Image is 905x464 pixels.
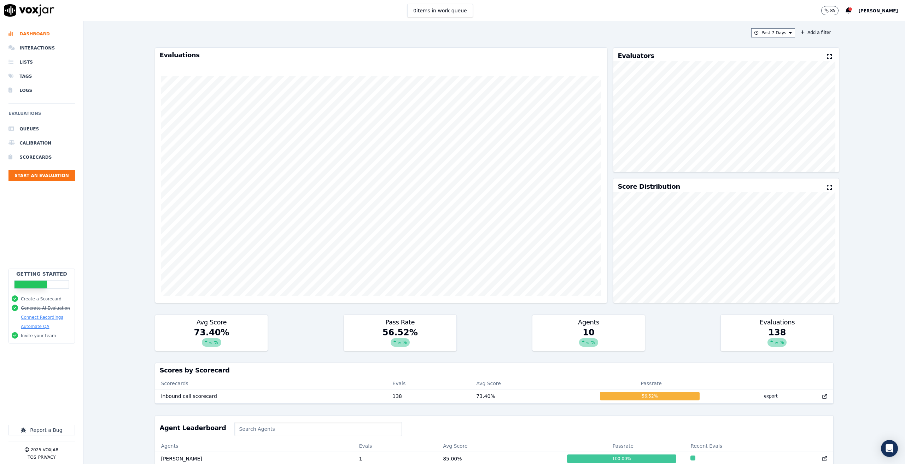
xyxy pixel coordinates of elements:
button: [PERSON_NAME] [858,6,905,15]
button: Privacy [38,454,56,460]
button: Create a Scorecard [21,296,62,302]
td: 73.40 % [471,389,594,403]
img: voxjar logo [4,4,54,17]
div: ∞ % [767,338,787,347]
button: 0items in work queue [407,4,473,17]
h3: Score Distribution [618,183,680,190]
td: Inbound call scorecard [155,389,387,403]
button: Automate QA [21,324,49,329]
button: TOS [28,454,36,460]
div: 100.00 % [567,454,677,463]
div: 56.52 % [344,327,456,351]
button: export [758,390,783,402]
button: Start an Evaluation [8,170,75,181]
button: 85 [821,6,846,15]
th: Scorecards [155,378,387,389]
p: 85 [830,8,835,13]
div: 10 [532,327,645,351]
h2: Getting Started [16,270,67,277]
button: Generate AI Evaluation [21,305,70,311]
button: Add a filter [798,28,834,37]
th: Passrate [594,378,708,389]
button: 85 [821,6,839,15]
p: 2025 Voxjar [30,447,58,453]
div: ∞ % [202,338,221,347]
div: 56.52 % [600,392,700,400]
a: Queues [8,122,75,136]
div: 73.40 % [155,327,268,351]
h3: Evaluators [618,53,654,59]
a: Lists [8,55,75,69]
div: Open Intercom Messenger [881,440,898,457]
a: Calibration [8,136,75,150]
h3: Agents [537,319,641,325]
div: ∞ % [391,338,410,347]
button: Connect Recordings [21,315,63,320]
a: Scorecards [8,150,75,164]
button: Invite your team [21,333,56,339]
h3: Evaluations [159,52,603,58]
th: Passrate [561,440,685,452]
th: Evals [387,378,471,389]
div: 138 [721,327,833,351]
th: Agents [155,440,353,452]
h3: Agent Leaderboard [159,425,226,431]
a: Logs [8,83,75,98]
span: [PERSON_NAME] [858,8,898,13]
a: Dashboard [8,27,75,41]
h3: Pass Rate [348,319,452,325]
input: Search Agents [234,422,402,436]
h3: Avg Score [159,319,263,325]
th: Avg Score [471,378,594,389]
td: 138 [387,389,471,403]
th: Evals [353,440,437,452]
h3: Evaluations [725,319,829,325]
th: Avg Score [437,440,561,452]
div: ∞ % [579,338,598,347]
h6: Evaluations [8,109,75,122]
button: Report a Bug [8,425,75,435]
th: Recent Evals [685,440,833,452]
a: Tags [8,69,75,83]
a: Interactions [8,41,75,55]
button: Past 7 Days [751,28,795,37]
h3: Scores by Scorecard [159,367,829,374]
